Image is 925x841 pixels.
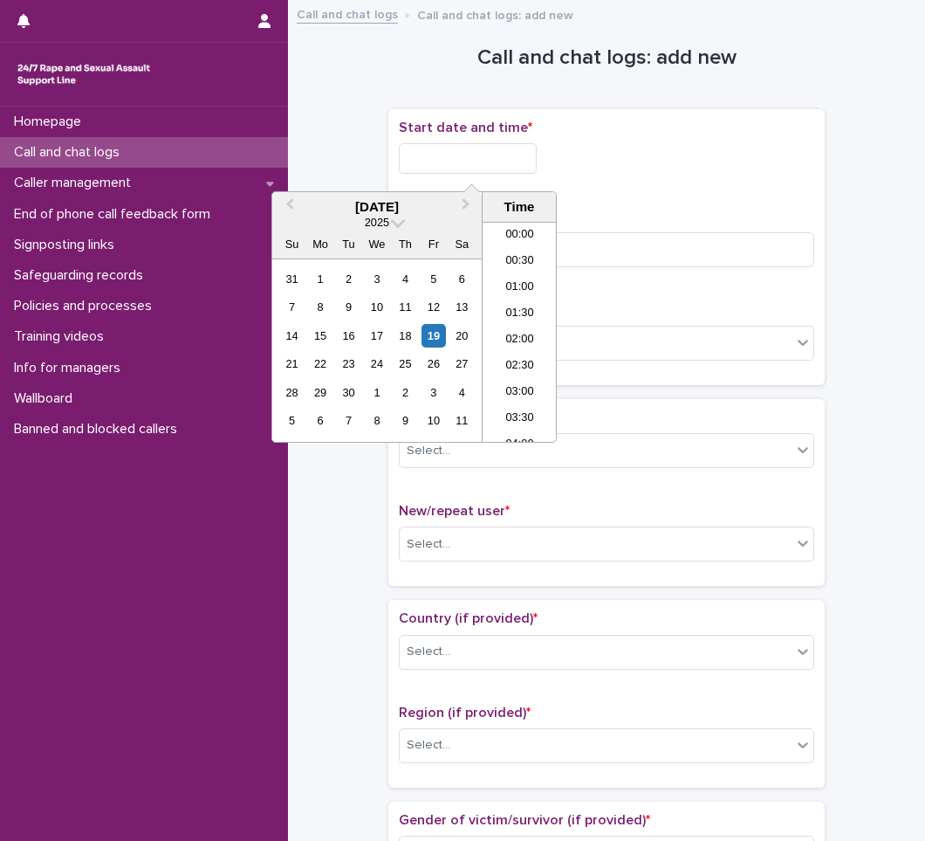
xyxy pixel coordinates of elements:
[280,324,304,348] div: Choose Sunday, September 14th, 2025
[450,409,474,432] div: Choose Saturday, October 11th, 2025
[407,535,450,554] div: Select...
[337,232,360,256] div: Tu
[394,232,417,256] div: Th
[450,324,474,348] div: Choose Saturday, September 20th, 2025
[365,352,388,376] div: Choose Wednesday, September 24th, 2025
[7,175,145,191] p: Caller management
[483,327,557,354] li: 02:00
[483,406,557,432] li: 03:30
[280,409,304,432] div: Choose Sunday, October 5th, 2025
[365,324,388,348] div: Choose Wednesday, September 17th, 2025
[394,381,417,404] div: Choose Thursday, October 2nd, 2025
[337,409,360,432] div: Choose Tuesday, October 7th, 2025
[450,381,474,404] div: Choose Saturday, October 4th, 2025
[7,390,86,407] p: Wallboard
[450,295,474,319] div: Choose Saturday, September 13th, 2025
[407,736,450,755] div: Select...
[280,352,304,376] div: Choose Sunday, September 21st, 2025
[308,232,332,256] div: Mo
[421,409,445,432] div: Choose Friday, October 10th, 2025
[483,249,557,275] li: 00:30
[337,295,360,319] div: Choose Tuesday, September 9th, 2025
[337,267,360,291] div: Choose Tuesday, September 2nd, 2025
[399,121,532,134] span: Start date and time
[407,442,450,460] div: Select...
[483,380,557,406] li: 03:00
[450,352,474,376] div: Choose Saturday, September 27th, 2025
[365,295,388,319] div: Choose Wednesday, September 10th, 2025
[365,232,388,256] div: We
[308,267,332,291] div: Choose Monday, September 1st, 2025
[483,223,557,249] li: 00:00
[454,194,482,222] button: Next Month
[7,267,157,284] p: Safeguarding records
[394,267,417,291] div: Choose Thursday, September 4th, 2025
[308,295,332,319] div: Choose Monday, September 8th, 2025
[407,643,450,661] div: Select...
[365,267,388,291] div: Choose Wednesday, September 3rd, 2025
[483,275,557,301] li: 01:00
[337,352,360,376] div: Choose Tuesday, September 23rd, 2025
[388,45,825,71] h1: Call and chat logs: add new
[7,237,128,253] p: Signposting links
[280,381,304,404] div: Choose Sunday, September 28th, 2025
[483,301,557,327] li: 01:30
[7,114,95,130] p: Homepage
[487,199,552,215] div: Time
[394,295,417,319] div: Choose Thursday, September 11th, 2025
[308,381,332,404] div: Choose Monday, September 29th, 2025
[7,298,166,314] p: Policies and processes
[297,3,398,24] a: Call and chat logs
[421,381,445,404] div: Choose Friday, October 3rd, 2025
[274,194,302,222] button: Previous Month
[421,352,445,376] div: Choose Friday, September 26th, 2025
[280,267,304,291] div: Choose Sunday, August 31st, 2025
[7,421,191,438] p: Banned and blocked callers
[394,324,417,348] div: Choose Thursday, September 18th, 2025
[399,813,650,827] span: Gender of victim/survivor (if provided)
[365,216,389,229] span: 2025
[421,295,445,319] div: Choose Friday, September 12th, 2025
[14,57,154,92] img: rhQMoQhaT3yELyF149Cw
[365,409,388,432] div: Choose Wednesday, October 8th, 2025
[7,144,134,161] p: Call and chat logs
[277,265,476,435] div: month 2025-09
[7,206,224,223] p: End of phone call feedback form
[450,267,474,291] div: Choose Saturday, September 6th, 2025
[308,324,332,348] div: Choose Monday, September 15th, 2025
[280,232,304,256] div: Su
[399,611,538,625] span: Country (if provided)
[399,706,531,720] span: Region (if provided)
[308,409,332,432] div: Choose Monday, October 6th, 2025
[421,324,445,348] div: Choose Friday, September 19th, 2025
[421,267,445,291] div: Choose Friday, September 5th, 2025
[421,232,445,256] div: Fr
[272,199,482,215] div: [DATE]
[483,354,557,380] li: 02:30
[483,432,557,458] li: 04:00
[7,360,134,376] p: Info for managers
[399,504,510,518] span: New/repeat user
[337,324,360,348] div: Choose Tuesday, September 16th, 2025
[280,295,304,319] div: Choose Sunday, September 7th, 2025
[365,381,388,404] div: Choose Wednesday, October 1st, 2025
[308,352,332,376] div: Choose Monday, September 22nd, 2025
[450,232,474,256] div: Sa
[394,352,417,376] div: Choose Thursday, September 25th, 2025
[417,4,573,24] p: Call and chat logs: add new
[337,381,360,404] div: Choose Tuesday, September 30th, 2025
[394,409,417,432] div: Choose Thursday, October 9th, 2025
[7,328,118,345] p: Training videos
